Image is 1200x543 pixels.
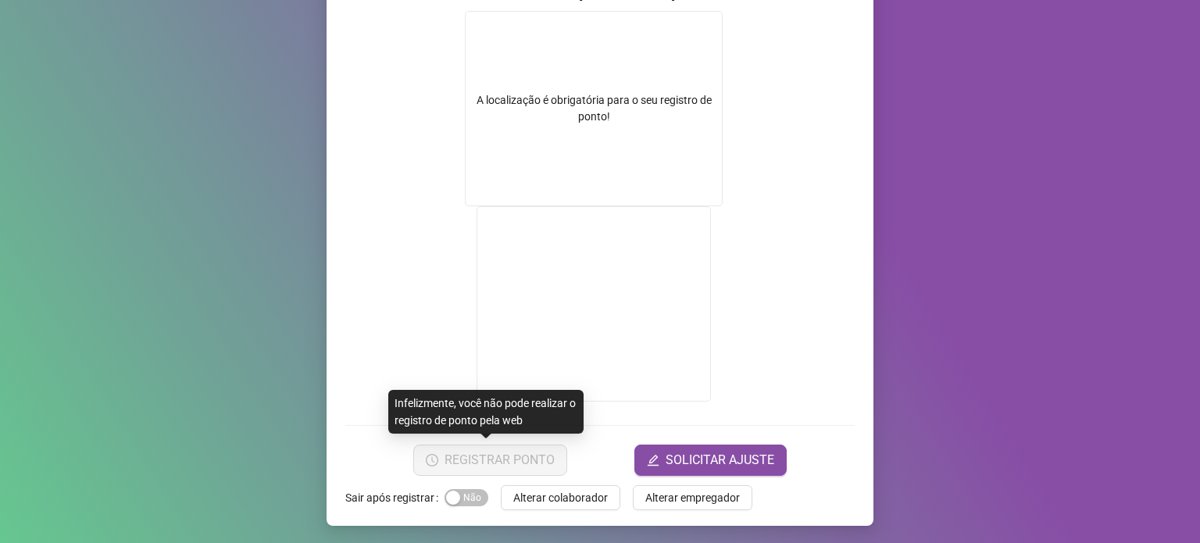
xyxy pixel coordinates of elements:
div: A localização é obrigatória para o seu registro de ponto! [466,92,722,125]
span: edit [647,454,659,466]
span: SOLICITAR AJUSTE [666,451,774,470]
button: REGISTRAR PONTO [413,445,567,476]
span: Alterar empregador [645,489,740,506]
button: editSOLICITAR AJUSTE [634,445,787,476]
span: Alterar colaborador [513,489,608,506]
label: Sair após registrar [345,485,445,510]
button: Alterar colaborador [501,485,620,510]
div: Infelizmente, você não pode realizar o registro de ponto pela web [388,390,584,434]
button: Alterar empregador [633,485,752,510]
